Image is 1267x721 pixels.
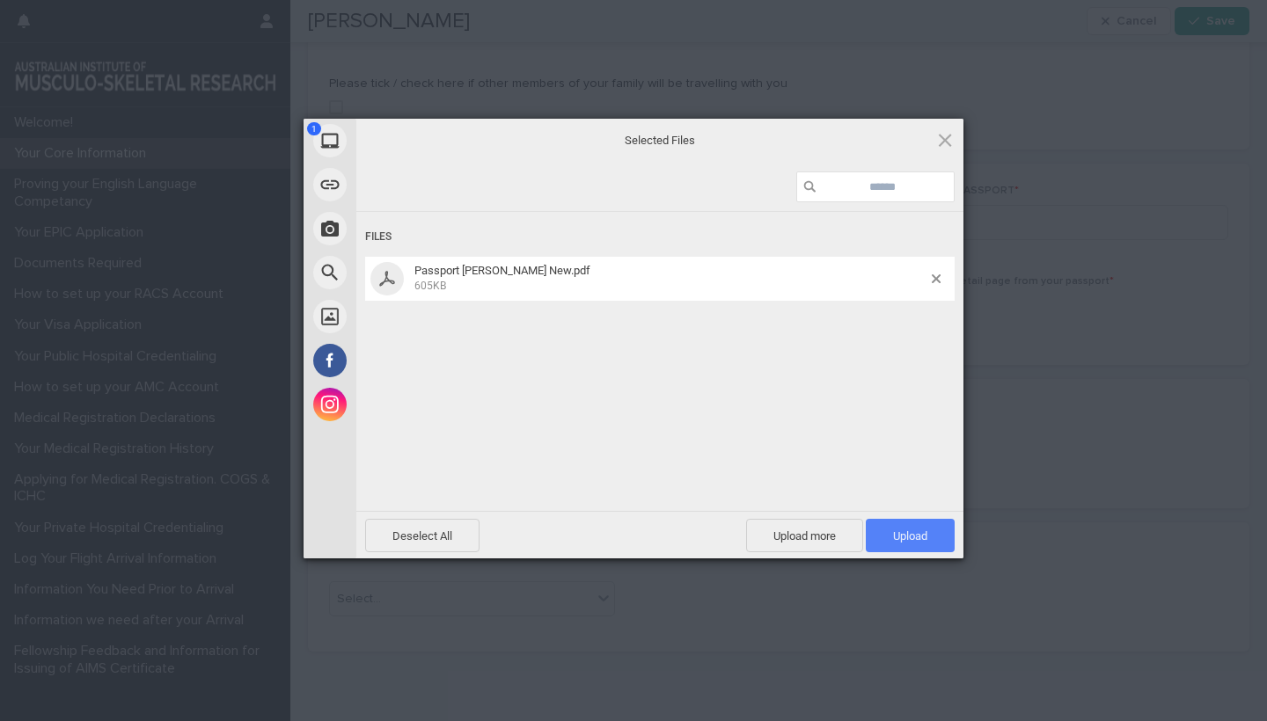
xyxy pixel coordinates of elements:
[409,264,932,293] span: Passport Faheem New.pdf
[866,519,955,552] span: Upload
[414,280,446,292] span: 605KB
[304,382,515,426] div: Instagram
[935,130,955,149] span: Click here or hit ESC to close picker
[484,133,836,149] span: Selected Files
[304,207,515,251] div: Take Photo
[307,122,321,135] span: 1
[365,221,955,253] div: Files
[746,519,863,552] span: Upload more
[304,163,515,207] div: Link (URL)
[304,295,515,339] div: Unsplash
[304,251,515,295] div: Web Search
[304,339,515,382] div: Facebook
[414,264,590,277] span: Passport [PERSON_NAME] New.pdf
[365,519,480,552] span: Deselect All
[304,119,515,163] div: My Device
[893,529,927,543] span: Upload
